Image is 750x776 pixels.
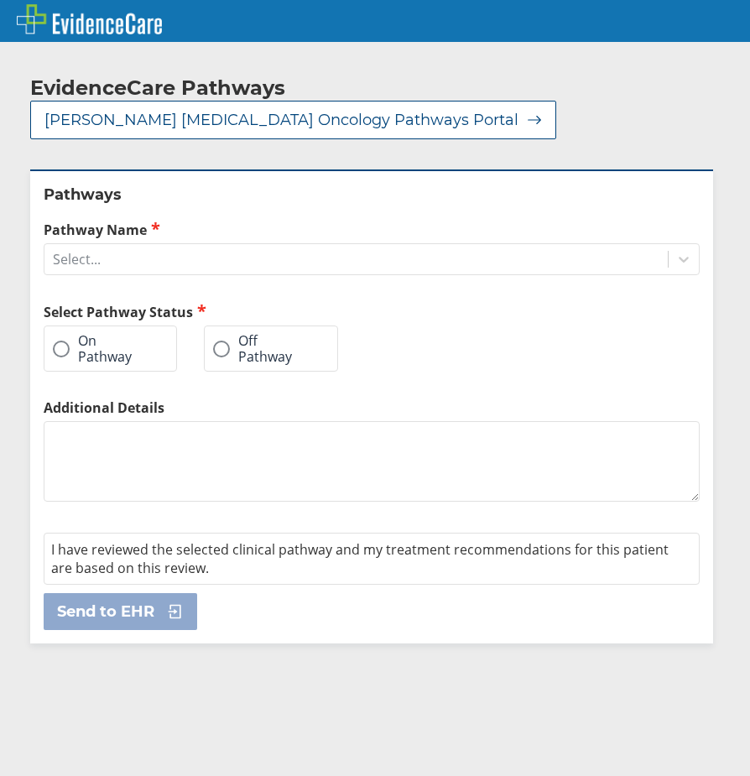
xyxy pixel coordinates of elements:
[30,101,556,139] button: [PERSON_NAME] [MEDICAL_DATA] Oncology Pathways Portal
[44,185,700,205] h2: Pathways
[53,250,101,268] div: Select...
[44,110,518,130] span: [PERSON_NAME] [MEDICAL_DATA] Oncology Pathways Portal
[44,220,700,239] label: Pathway Name
[44,302,365,321] h2: Select Pathway Status
[57,602,154,622] span: Send to EHR
[44,593,197,630] button: Send to EHR
[213,333,312,364] label: Off Pathway
[51,540,669,577] span: I have reviewed the selected clinical pathway and my treatment recommendations for this patient a...
[44,398,700,417] label: Additional Details
[30,76,285,101] h2: EvidenceCare Pathways
[17,4,162,34] img: EvidenceCare
[53,333,151,364] label: On Pathway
